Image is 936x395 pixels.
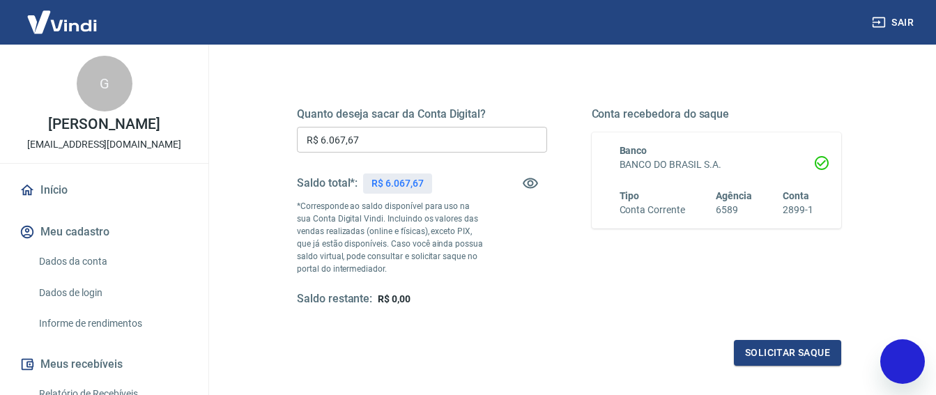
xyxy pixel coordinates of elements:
[33,279,192,307] a: Dados de login
[783,190,809,201] span: Conta
[371,176,423,191] p: R$ 6.067,67
[17,217,192,247] button: Meu cadastro
[620,157,814,172] h6: BANCO DO BRASIL S.A.
[33,247,192,276] a: Dados da conta
[734,340,841,366] button: Solicitar saque
[869,10,919,36] button: Sair
[620,145,647,156] span: Banco
[620,203,685,217] h6: Conta Corrente
[297,200,484,275] p: *Corresponde ao saldo disponível para uso na sua Conta Digital Vindi. Incluindo os valores das ve...
[297,176,358,190] h5: Saldo total*:
[33,309,192,338] a: Informe de rendimentos
[297,292,372,307] h5: Saldo restante:
[716,203,752,217] h6: 6589
[880,339,925,384] iframe: Botão para abrir a janela de mensagens, conversa em andamento
[77,56,132,111] div: G
[620,190,640,201] span: Tipo
[17,1,107,43] img: Vindi
[297,107,547,121] h5: Quanto deseja sacar da Conta Digital?
[783,203,813,217] h6: 2899-1
[17,175,192,206] a: Início
[592,107,842,121] h5: Conta recebedora do saque
[48,117,160,132] p: [PERSON_NAME]
[716,190,752,201] span: Agência
[27,137,181,152] p: [EMAIL_ADDRESS][DOMAIN_NAME]
[378,293,411,304] span: R$ 0,00
[17,349,192,380] button: Meus recebíveis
